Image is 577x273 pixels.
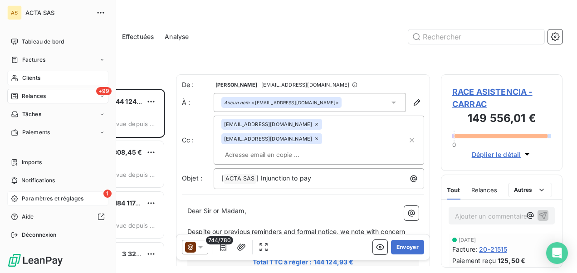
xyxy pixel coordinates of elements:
div: AS [7,5,22,20]
button: Envoyer [391,240,424,254]
span: - [EMAIL_ADDRESS][DOMAIN_NAME] [259,82,349,88]
span: +99 [96,87,112,95]
label: Cc : [182,136,214,145]
span: Paramètres et réglages [22,195,83,203]
button: Autres [508,183,552,197]
span: 125,50 € [498,256,525,265]
span: Relances [22,92,46,100]
span: Clients [22,74,40,82]
span: Déconnexion [22,231,57,239]
span: 744/780 [206,236,233,244]
span: ACTA SAS [25,9,91,16]
span: 144 124,93 € [113,97,153,105]
span: De : [182,80,214,89]
span: Tâches [22,110,41,118]
span: prévue depuis 3967 jours [106,120,156,127]
span: Aide [22,213,34,221]
span: 1 [103,190,112,198]
span: [EMAIL_ADDRESS][DOMAIN_NAME] [224,136,312,141]
span: Analyse [165,32,189,41]
span: Imports [22,158,42,166]
a: Aide [7,210,108,224]
span: Objet : [182,174,202,182]
button: Déplier le détail [469,149,535,160]
span: Facture : [452,244,477,254]
span: Paiements [22,128,50,136]
label: À : [182,98,214,107]
span: 20-21515 [479,244,507,254]
input: Adresse email en copie ... [221,148,326,161]
span: 86 308,45 € [103,148,142,156]
span: ] Injunction to pay [256,174,311,182]
span: 0 [452,141,456,148]
span: 3 322,73 € [122,250,156,258]
span: Factures [22,56,45,64]
img: Logo LeanPay [7,253,64,268]
span: ACTA SAS [224,174,256,184]
span: Tout [447,186,460,194]
em: Aucun nom [224,99,249,106]
span: Relances [471,186,497,194]
div: Open Intercom Messenger [546,242,568,264]
span: prévue depuis 3116 jours [106,222,156,229]
span: prévue depuis 3695 jours [106,171,156,178]
span: 184 117,34 € [114,199,152,207]
span: Despite our previous reminders and formal notice, we note with concern that payment for the below... [187,228,407,246]
span: Notifications [21,176,55,185]
span: Total TTC à régler : 144 124,93 € [189,258,417,267]
span: Déplier le détail [472,150,521,159]
span: [PERSON_NAME] [215,82,257,88]
span: Tableau de bord [22,38,64,46]
span: [EMAIL_ADDRESS][DOMAIN_NAME] [224,122,312,127]
input: Rechercher [408,29,544,44]
span: Effectuées [122,32,154,41]
span: [DATE] [459,237,476,243]
div: <[EMAIL_ADDRESS][DOMAIN_NAME]> [224,99,339,106]
h3: 149 556,01 € [452,110,551,128]
span: Paiement reçu [452,256,496,265]
span: [ [221,174,224,182]
span: RACE ASISTENCIA - CARRAC [452,86,551,110]
span: Dear Sir or Madam, [187,207,246,214]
